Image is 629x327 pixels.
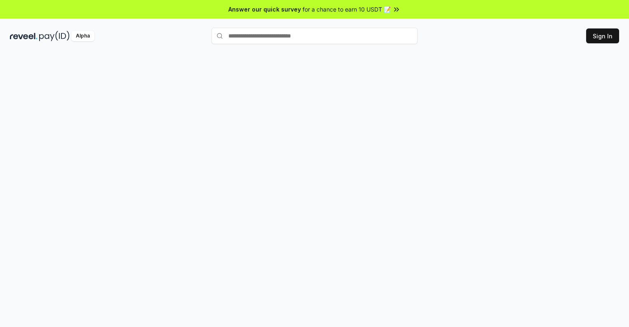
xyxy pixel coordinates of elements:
[10,31,38,41] img: reveel_dark
[303,5,391,14] span: for a chance to earn 10 USDT 📝
[586,28,619,43] button: Sign In
[39,31,70,41] img: pay_id
[71,31,94,41] div: Alpha
[228,5,301,14] span: Answer our quick survey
